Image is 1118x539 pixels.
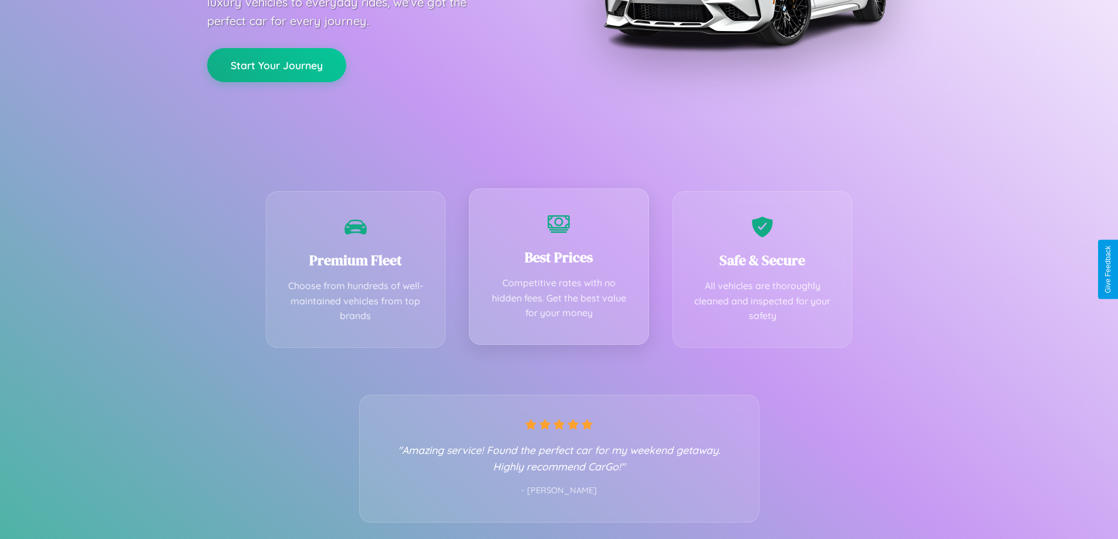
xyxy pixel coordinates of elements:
h3: Safe & Secure [691,250,835,270]
p: All vehicles are thoroughly cleaned and inspected for your safety [691,279,835,324]
h3: Best Prices [487,248,631,267]
p: - [PERSON_NAME] [383,483,735,499]
h3: Premium Fleet [284,250,428,270]
p: Choose from hundreds of well-maintained vehicles from top brands [284,279,428,324]
p: Competitive rates with no hidden fees. Get the best value for your money [487,276,631,321]
div: Give Feedback [1104,246,1112,293]
p: "Amazing service! Found the perfect car for my weekend getaway. Highly recommend CarGo!" [383,442,735,474]
button: Start Your Journey [207,48,346,82]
